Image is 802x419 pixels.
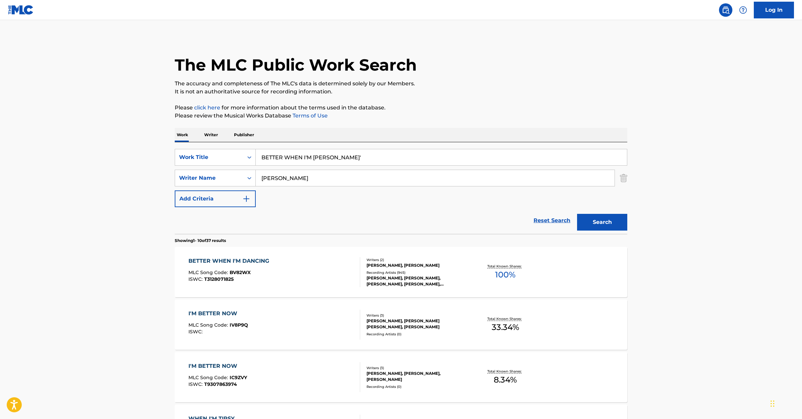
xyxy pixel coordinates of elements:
[530,213,574,228] a: Reset Search
[175,300,627,350] a: I'M BETTER NOWMLC Song Code:IV8P9QISWC:Writers (3)[PERSON_NAME], [PERSON_NAME] [PERSON_NAME], [PE...
[175,190,256,207] button: Add Criteria
[367,313,468,318] div: Writers ( 3 )
[367,365,468,370] div: Writers ( 3 )
[175,55,417,75] h1: The MLC Public Work Search
[487,264,523,269] p: Total Known Shares:
[620,170,627,186] img: Delete Criterion
[754,2,794,18] a: Log In
[769,387,802,419] iframe: Chat Widget
[367,270,468,275] div: Recording Artists ( 945 )
[188,276,204,282] span: ISWC :
[367,384,468,389] div: Recording Artists ( 0 )
[495,269,515,281] span: 100 %
[367,257,468,262] div: Writers ( 2 )
[739,6,747,14] img: help
[175,352,627,402] a: I'M BETTER NOWMLC Song Code:IC9ZVYISWC:T9307863974Writers (3)[PERSON_NAME], [PERSON_NAME], [PERSO...
[202,128,220,142] p: Writer
[487,316,523,321] p: Total Known Shares:
[188,362,247,370] div: I'M BETTER NOW
[204,381,237,387] span: T9307863974
[194,104,220,111] a: click here
[367,370,468,383] div: [PERSON_NAME], [PERSON_NAME], [PERSON_NAME]
[230,322,248,328] span: IV8P9Q
[230,269,251,275] span: BV82WX
[175,238,226,244] p: Showing 1 - 10 of 37 results
[242,195,250,203] img: 9d2ae6d4665cec9f34b9.svg
[188,329,204,335] span: ISWC :
[367,318,468,330] div: [PERSON_NAME], [PERSON_NAME] [PERSON_NAME], [PERSON_NAME]
[175,247,627,297] a: BETTER WHEN I'M DANCINGMLC Song Code:BV82WXISWC:T3128071825Writers (2)[PERSON_NAME], [PERSON_NAME...
[188,310,248,318] div: I'M BETTER NOW
[188,322,230,328] span: MLC Song Code :
[367,275,468,287] div: [PERSON_NAME], [PERSON_NAME], [PERSON_NAME], [PERSON_NAME], [PERSON_NAME], [PERSON_NAME], [PERSON...
[188,381,204,387] span: ISWC :
[736,3,750,17] div: Help
[719,3,732,17] a: Public Search
[175,80,627,88] p: The accuracy and completeness of The MLC's data is determined solely by our Members.
[188,269,230,275] span: MLC Song Code :
[367,332,468,337] div: Recording Artists ( 0 )
[175,88,627,96] p: It is not an authoritative source for recording information.
[8,5,34,15] img: MLC Logo
[179,153,239,161] div: Work Title
[179,174,239,182] div: Writer Name
[188,374,230,381] span: MLC Song Code :
[188,257,272,265] div: BETTER WHEN I'M DANCING
[175,149,627,234] form: Search Form
[232,128,256,142] p: Publisher
[204,276,234,282] span: T3128071825
[722,6,730,14] img: search
[175,128,190,142] p: Work
[230,374,247,381] span: IC9ZVY
[291,112,328,119] a: Terms of Use
[494,374,517,386] span: 8.34 %
[175,112,627,120] p: Please review the Musical Works Database
[175,104,627,112] p: Please for more information about the terms used in the database.
[367,262,468,268] div: [PERSON_NAME], [PERSON_NAME]
[487,369,523,374] p: Total Known Shares:
[577,214,627,231] button: Search
[771,394,775,414] div: Drag
[492,321,519,333] span: 33.34 %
